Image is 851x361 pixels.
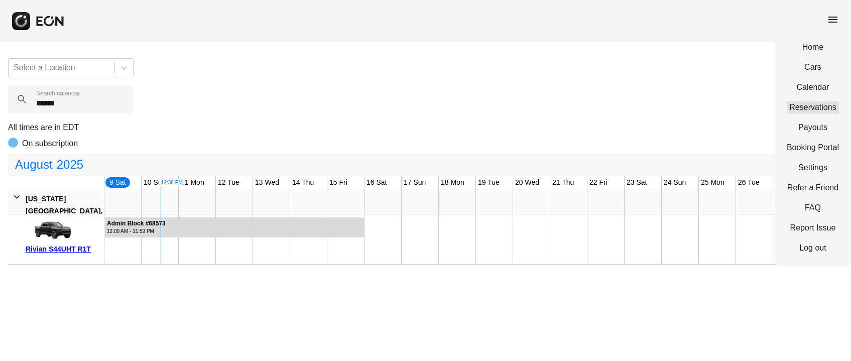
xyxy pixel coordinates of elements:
[26,243,100,255] div: Rivian S44UHT R1T
[787,162,839,174] a: Settings
[142,176,168,189] div: 10 Sun
[26,218,76,243] img: car
[253,176,281,189] div: 13 Wed
[13,155,55,175] span: August
[787,81,839,93] a: Calendar
[736,176,762,189] div: 26 Tue
[216,176,241,189] div: 12 Tue
[179,176,206,189] div: 11 Mon
[787,182,839,194] a: Refer a Friend
[550,176,576,189] div: 21 Thu
[662,176,688,189] div: 24 Sun
[787,202,839,214] a: FAQ
[8,122,843,134] p: All times are in EDT
[402,176,428,189] div: 17 Sun
[26,193,102,229] div: [US_STATE][GEOGRAPHIC_DATA], [GEOGRAPHIC_DATA]
[107,227,166,235] div: 12:00 AM - 11:59 PM
[327,176,349,189] div: 15 Fri
[787,122,839,134] a: Payouts
[364,176,389,189] div: 16 Sat
[773,176,801,189] div: 27 Wed
[625,176,649,189] div: 23 Sat
[22,138,78,150] p: On subscription
[827,14,839,26] span: menu
[439,176,466,189] div: 18 Mon
[699,176,726,189] div: 25 Mon
[55,155,85,175] span: 2025
[107,220,166,227] div: Admin Block #68573
[787,41,839,53] a: Home
[36,89,80,97] label: Search calendar
[513,176,541,189] div: 20 Wed
[290,176,316,189] div: 14 Thu
[476,176,502,189] div: 19 Tue
[9,155,89,175] button: August2025
[104,176,131,189] div: 9 Sat
[787,142,839,154] a: Booking Portal
[787,242,839,254] a: Log out
[787,61,839,73] a: Cars
[587,176,610,189] div: 22 Fri
[787,101,839,113] a: Reservations
[787,222,839,234] a: Report Issue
